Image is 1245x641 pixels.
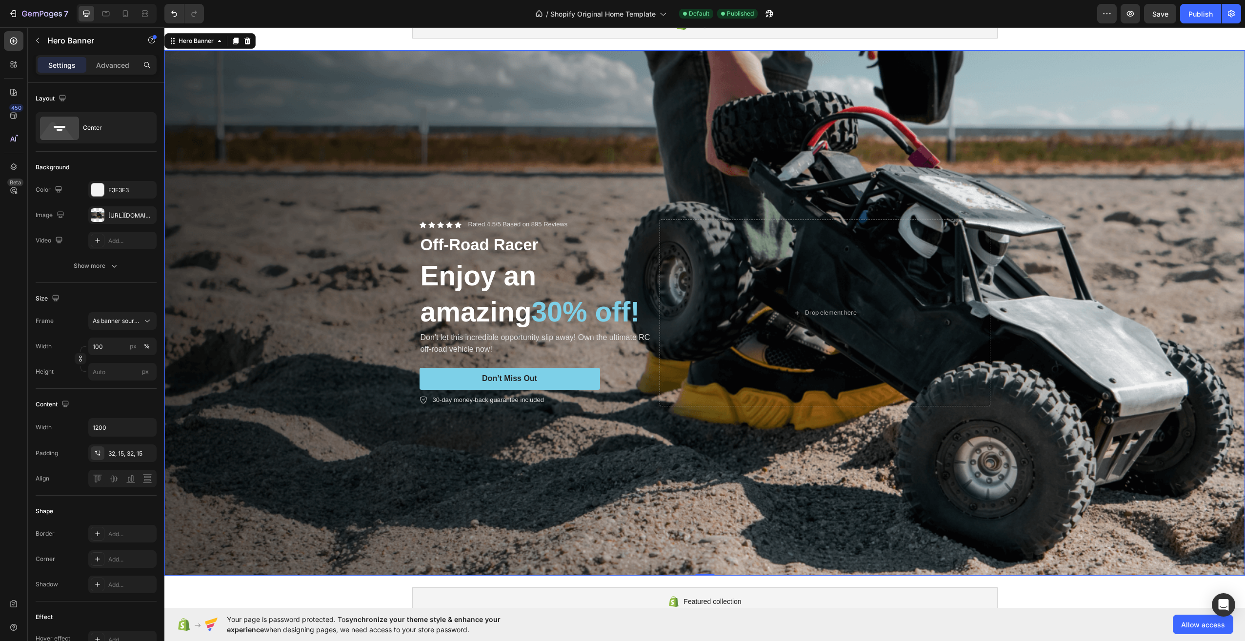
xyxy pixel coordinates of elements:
[88,312,157,330] button: As banner source
[256,207,490,228] p: Off-Road Racer
[93,317,141,325] span: As banner source
[255,341,436,362] button: Don’t Miss Out
[36,342,52,351] label: Width
[1188,9,1213,19] div: Publish
[141,341,153,352] button: px
[89,419,156,436] input: Auto
[108,237,154,245] div: Add...
[268,368,380,378] p: 30-day money-back guarantee included
[96,60,129,70] p: Advanced
[1144,4,1176,23] button: Save
[1180,4,1221,23] button: Publish
[164,4,204,23] div: Undo/Redo
[12,9,51,18] div: Hero Banner
[88,363,157,381] input: px
[36,423,52,432] div: Width
[108,581,154,589] div: Add...
[36,257,157,275] button: Show more
[36,474,49,483] div: Align
[36,613,53,621] div: Effect
[36,292,61,305] div: Size
[7,179,23,186] div: Beta
[48,60,76,70] p: Settings
[36,398,71,411] div: Content
[519,568,577,580] span: Featured collection
[1152,10,1168,18] span: Save
[36,92,68,105] div: Layout
[108,449,154,458] div: 32, 15, 32, 15
[144,342,150,351] div: %
[256,304,490,328] p: Don't let this incredible opportunity slip away! Own the ultimate RC off-road vehicle now!
[255,229,491,303] h2: Enjoy an amazing
[36,183,64,197] div: Color
[142,368,149,375] span: px
[74,261,119,271] div: Show more
[36,234,65,247] div: Video
[546,9,548,19] span: /
[227,614,539,635] span: Your page is password protected. To when designing pages, we need access to your store password.
[127,341,139,352] button: %
[108,186,154,195] div: F3F3F3
[108,211,154,220] div: [URL][DOMAIN_NAME]
[36,209,66,222] div: Image
[641,281,692,289] div: Drop element here
[1181,620,1225,630] span: Allow access
[36,317,54,325] label: Frame
[164,27,1245,608] iframe: Design area
[36,555,55,563] div: Corner
[367,269,476,300] span: 30% off!
[36,529,55,538] div: Border
[36,580,58,589] div: Shadow
[64,8,68,20] p: 7
[47,35,130,46] p: Hero Banner
[304,193,403,201] p: Rated 4.5/5 Based on 895 Reviews
[4,4,73,23] button: 7
[318,346,373,357] div: Don’t Miss Out
[1212,593,1235,617] div: Open Intercom Messenger
[36,163,69,172] div: Background
[689,9,709,18] span: Default
[83,117,142,139] div: Center
[36,507,53,516] div: Shape
[1173,615,1233,634] button: Allow access
[36,449,58,458] div: Padding
[130,342,137,351] div: px
[108,555,154,564] div: Add...
[9,104,23,112] div: 450
[227,615,501,634] span: synchronize your theme style & enhance your experience
[550,9,656,19] span: Shopify Original Home Template
[88,338,157,355] input: px%
[108,530,154,539] div: Add...
[727,9,754,18] span: Published
[36,367,54,376] label: Height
